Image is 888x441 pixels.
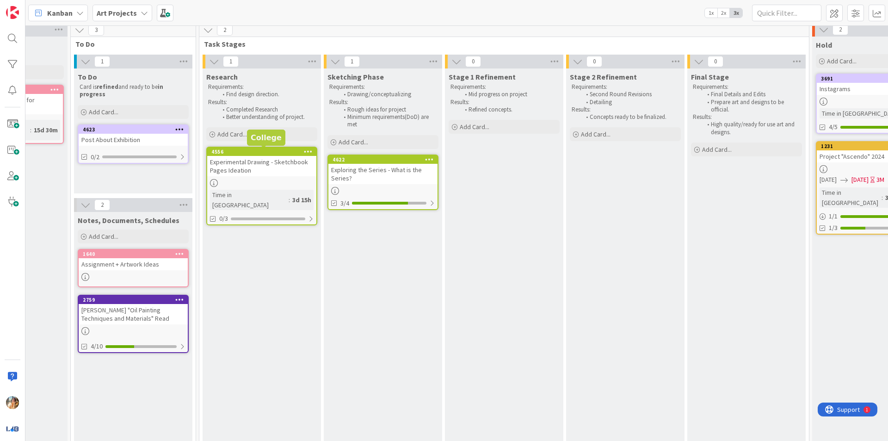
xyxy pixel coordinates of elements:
span: 0 [586,56,602,67]
span: Stage 2 Refinement [570,72,637,81]
img: JF [6,396,19,409]
span: Notes, Documents, Schedules [78,216,179,225]
li: High quality/ready for use art and designs. [702,121,801,136]
span: To Do [78,72,97,81]
div: 4623 [79,125,188,134]
a: 4556Experimental Drawing - Sketchbook Pages IdeationTime in [GEOGRAPHIC_DATA]:3d 15h0/3 [206,147,317,225]
span: Add Card... [702,145,732,154]
span: Sketching Phase [327,72,384,81]
div: 2759[PERSON_NAME] "Oil Painting Techniques and Materials" Read [79,296,188,324]
span: Add Card... [460,123,489,131]
div: 4556Experimental Drawing - Sketchbook Pages Ideation [207,148,316,176]
div: Assignment + Artwork Ideas [79,258,188,270]
span: 2 [832,24,848,35]
p: Results: [450,99,558,106]
div: Time in [GEOGRAPHIC_DATA] [820,187,882,208]
li: Mid progress on project [460,91,558,98]
span: 1x [705,8,717,18]
span: 1 / 1 [829,211,838,221]
p: Results: [208,99,315,106]
span: 1 [223,56,239,67]
div: 1 [48,4,50,11]
strong: in progress [80,83,165,98]
span: 4/10 [91,342,103,351]
p: Results: [329,99,437,106]
span: 0/2 [91,152,99,162]
span: Add Card... [827,57,857,65]
span: 1/3 [829,223,838,233]
div: 3M [876,175,884,185]
strong: refined [97,83,118,91]
div: Time in [GEOGRAPHIC_DATA] [210,190,289,210]
div: 4622 [333,156,438,163]
span: 2x [717,8,730,18]
h5: College [251,133,282,142]
div: 1640 [79,250,188,258]
span: To Do [75,39,184,49]
span: : [882,193,883,203]
span: 4/5 [829,122,838,132]
li: Minimum requirements(DoD) are met [339,113,437,129]
p: Requirements: [693,83,800,91]
div: 4622 [328,155,438,164]
div: Exploring the Series - What is the Series? [328,164,438,184]
span: Research [206,72,238,81]
p: Results: [572,106,679,113]
p: Requirements: [572,83,679,91]
p: Requirements: [208,83,315,91]
span: Add Card... [339,138,368,146]
div: 1640 [83,251,188,257]
span: Hold [816,40,832,50]
span: Task Stages [204,39,797,49]
li: Prepare art and designs to be official. [702,99,801,114]
p: Card is and ready to be [80,83,187,99]
a: 2759[PERSON_NAME] "Oil Painting Techniques and Materials" Read4/10 [78,295,189,353]
input: Quick Filter... [752,5,821,21]
img: Visit kanbanzone.com [6,6,19,19]
span: Support [19,1,42,12]
span: Add Card... [581,130,610,138]
div: [PERSON_NAME] "Oil Painting Techniques and Materials" Read [79,304,188,324]
li: Concepts ready to be finalized. [581,113,679,121]
a: 4623Post About Exhibition0/2 [78,124,189,164]
div: 4622Exploring the Series - What is the Series? [328,155,438,184]
div: 15d 30m [31,125,60,135]
span: 0/3 [219,214,228,224]
div: 2759 [83,297,188,303]
div: 4623 [83,126,188,133]
div: 3d 15h [290,195,314,205]
p: Requirements: [450,83,558,91]
li: Drawing/conceptualizing [339,91,437,98]
li: Completed Research [217,106,316,113]
span: : [289,195,290,205]
div: 4556 [211,149,316,155]
span: 2 [217,25,233,36]
span: Add Card... [89,232,118,241]
span: 2 [94,199,110,211]
li: Rough ideas for project [339,106,437,113]
div: Post About Exhibition [79,134,188,146]
div: Experimental Drawing - Sketchbook Pages Ideation [207,156,316,176]
li: Refined concepts. [460,106,558,113]
span: 3/4 [340,199,349,208]
span: [DATE] [851,175,869,185]
div: 2759 [79,296,188,304]
span: 1 [344,56,360,67]
div: 4623Post About Exhibition [79,125,188,146]
span: : [30,125,31,135]
span: 1 [94,56,110,67]
span: Add Card... [217,130,247,138]
li: Find design direction. [217,91,316,98]
div: 4556 [207,148,316,156]
span: Add Card... [89,108,118,116]
li: Second Round Revisions [581,91,679,98]
b: Art Projects [97,8,137,18]
li: Better understanding of project. [217,113,316,121]
span: 3x [730,8,742,18]
span: 0 [708,56,723,67]
span: Kanban [47,7,73,19]
img: avatar [6,422,19,435]
li: Detailing [581,99,679,106]
a: 4622Exploring the Series - What is the Series?3/4 [327,155,438,210]
span: 0 [465,56,481,67]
